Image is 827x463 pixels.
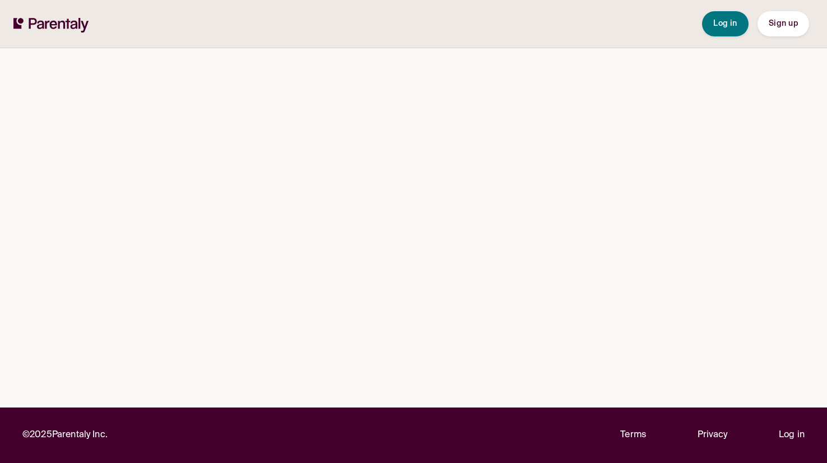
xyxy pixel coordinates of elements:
a: Terms [620,428,646,443]
p: © 2025 Parentaly Inc. [22,428,108,443]
button: Sign up [758,11,809,36]
button: Log in [702,11,749,36]
span: Log in [713,20,737,27]
a: Privacy [698,428,728,443]
span: Sign up [769,20,798,27]
a: Log in [779,428,805,443]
